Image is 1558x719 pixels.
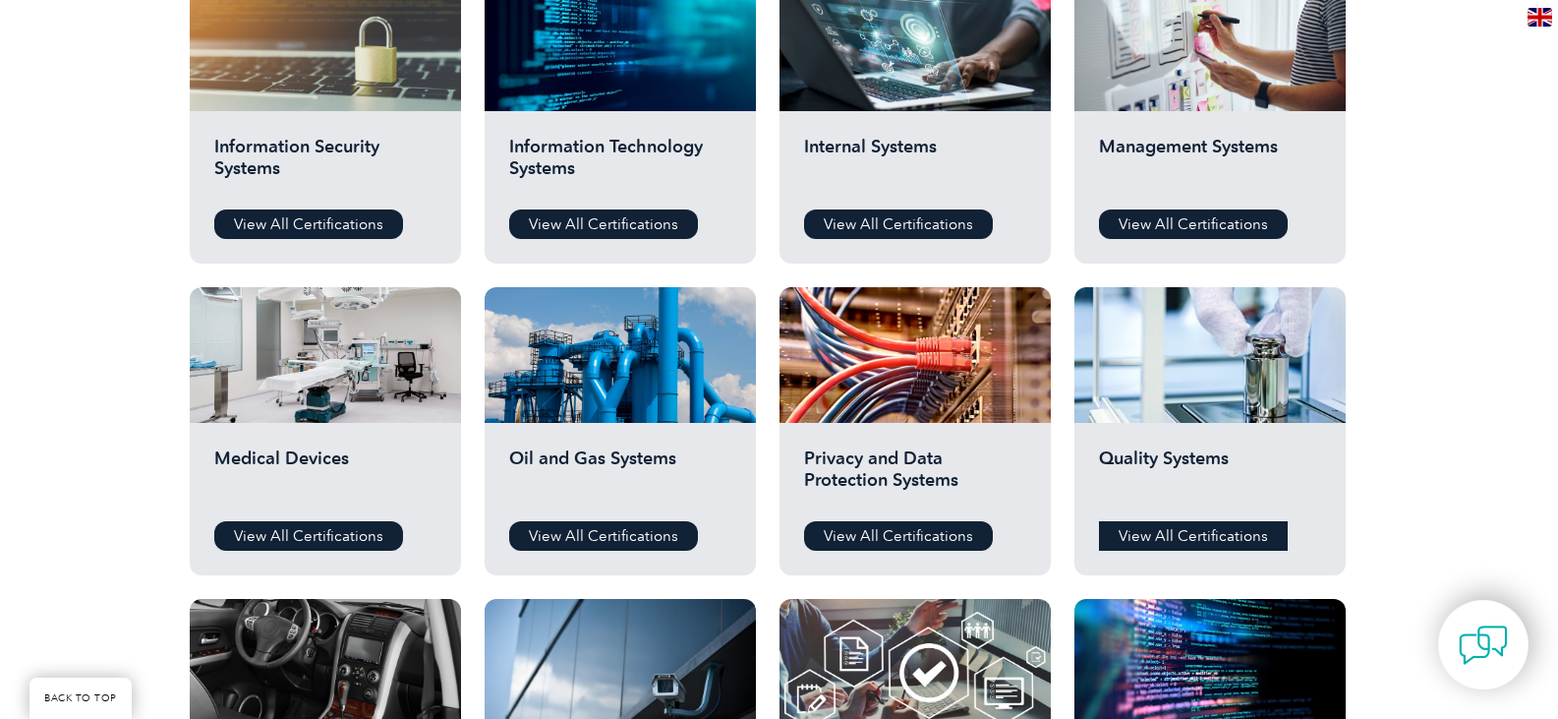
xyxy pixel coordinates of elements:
[509,521,698,551] a: View All Certifications
[214,210,403,239] a: View All Certifications
[1528,8,1552,27] img: en
[509,448,731,507] h2: Oil and Gas Systems
[29,678,132,719] a: BACK TO TOP
[509,136,731,195] h2: Information Technology Systems
[214,521,403,551] a: View All Certifications
[804,136,1026,195] h2: Internal Systems
[509,210,698,239] a: View All Certifications
[1099,136,1321,195] h2: Management Systems
[214,448,436,507] h2: Medical Devices
[1099,210,1288,239] a: View All Certifications
[1459,621,1508,670] img: contact-chat.png
[804,210,993,239] a: View All Certifications
[804,448,1026,507] h2: Privacy and Data Protection Systems
[1099,448,1321,507] h2: Quality Systems
[1099,521,1288,551] a: View All Certifications
[804,521,993,551] a: View All Certifications
[214,136,436,195] h2: Information Security Systems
